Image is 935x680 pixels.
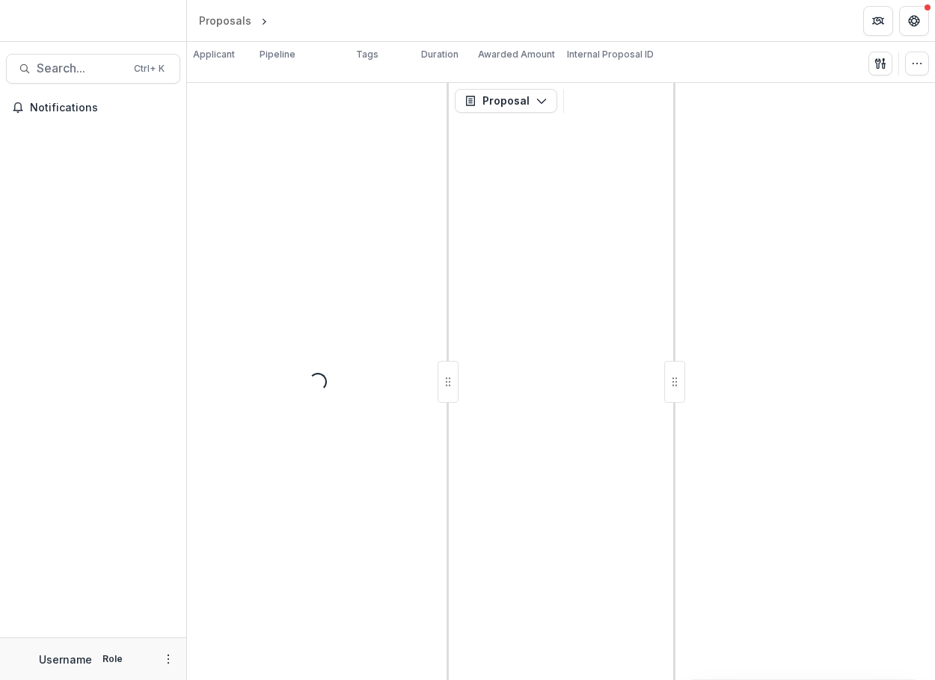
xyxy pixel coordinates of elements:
[37,61,125,75] span: Search...
[260,48,295,61] p: Pipeline
[193,10,334,31] nav: breadcrumb
[6,54,180,84] button: Search...
[199,13,251,28] div: Proposals
[863,6,893,36] button: Partners
[30,102,174,114] span: Notifications
[478,48,555,61] p: Awarded Amount
[356,48,378,61] p: Tags
[193,48,235,61] p: Applicant
[193,10,257,31] a: Proposals
[899,6,929,36] button: Get Help
[39,652,92,667] p: Username
[455,89,557,113] button: Proposal
[6,96,180,120] button: Notifications
[159,650,177,668] button: More
[98,652,127,666] p: Role
[567,48,654,61] p: Internal Proposal ID
[131,61,168,77] div: Ctrl + K
[421,48,459,61] p: Duration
